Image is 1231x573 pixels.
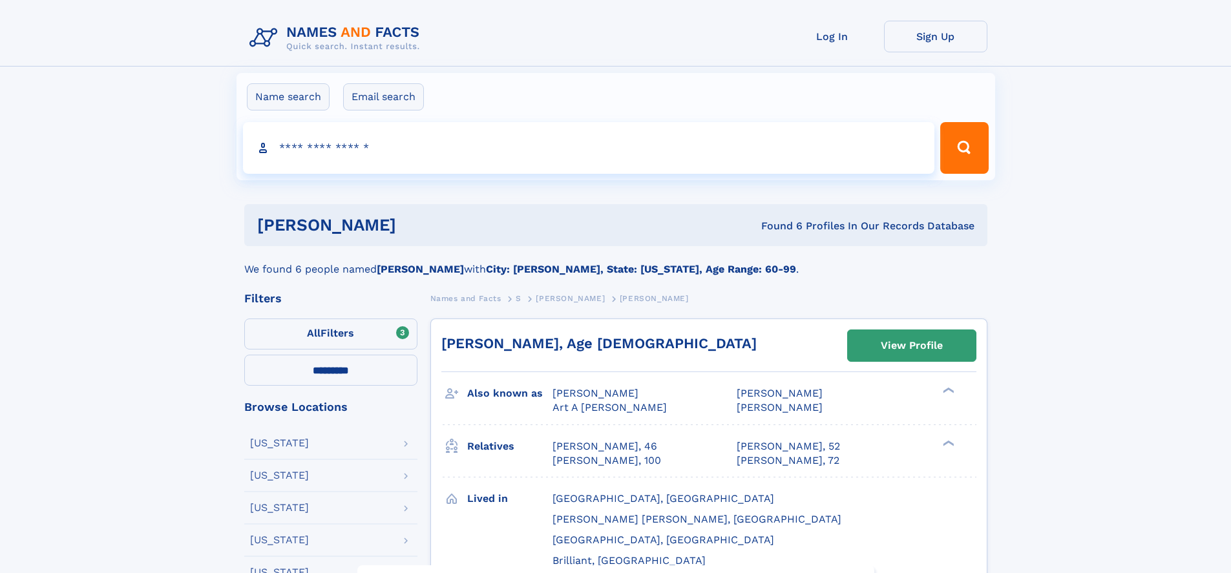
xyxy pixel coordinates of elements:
[244,318,417,349] label: Filters
[552,513,841,525] span: [PERSON_NAME] [PERSON_NAME], [GEOGRAPHIC_DATA]
[467,435,552,457] h3: Relatives
[307,327,321,339] span: All
[467,382,552,404] h3: Also known as
[881,331,943,360] div: View Profile
[940,386,955,395] div: ❯
[781,21,884,52] a: Log In
[257,217,579,233] h1: [PERSON_NAME]
[486,263,796,275] b: City: [PERSON_NAME], State: [US_STATE], Age Range: 60-99
[247,83,330,110] label: Name search
[578,219,974,233] div: Found 6 Profiles In Our Records Database
[737,439,840,453] a: [PERSON_NAME], 52
[250,438,309,448] div: [US_STATE]
[536,294,605,303] span: [PERSON_NAME]
[244,293,417,304] div: Filters
[244,21,430,56] img: Logo Names and Facts
[737,401,823,413] span: [PERSON_NAME]
[243,122,935,174] input: search input
[441,335,757,351] a: [PERSON_NAME], Age [DEMOGRAPHIC_DATA]
[552,439,657,453] a: [PERSON_NAME], 46
[620,294,689,303] span: [PERSON_NAME]
[552,492,774,505] span: [GEOGRAPHIC_DATA], [GEOGRAPHIC_DATA]
[848,330,976,361] a: View Profile
[552,534,774,546] span: [GEOGRAPHIC_DATA], [GEOGRAPHIC_DATA]
[516,290,521,306] a: S
[940,439,955,447] div: ❯
[552,453,661,468] a: [PERSON_NAME], 100
[467,488,552,510] h3: Lived in
[884,21,987,52] a: Sign Up
[244,401,417,413] div: Browse Locations
[552,401,667,413] span: Art A [PERSON_NAME]
[244,246,987,277] div: We found 6 people named with .
[737,387,823,399] span: [PERSON_NAME]
[940,122,988,174] button: Search Button
[516,294,521,303] span: S
[430,290,501,306] a: Names and Facts
[250,503,309,513] div: [US_STATE]
[552,387,638,399] span: [PERSON_NAME]
[737,453,839,468] a: [PERSON_NAME], 72
[343,83,424,110] label: Email search
[250,535,309,545] div: [US_STATE]
[552,554,706,567] span: Brilliant, [GEOGRAPHIC_DATA]
[377,263,464,275] b: [PERSON_NAME]
[536,290,605,306] a: [PERSON_NAME]
[250,470,309,481] div: [US_STATE]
